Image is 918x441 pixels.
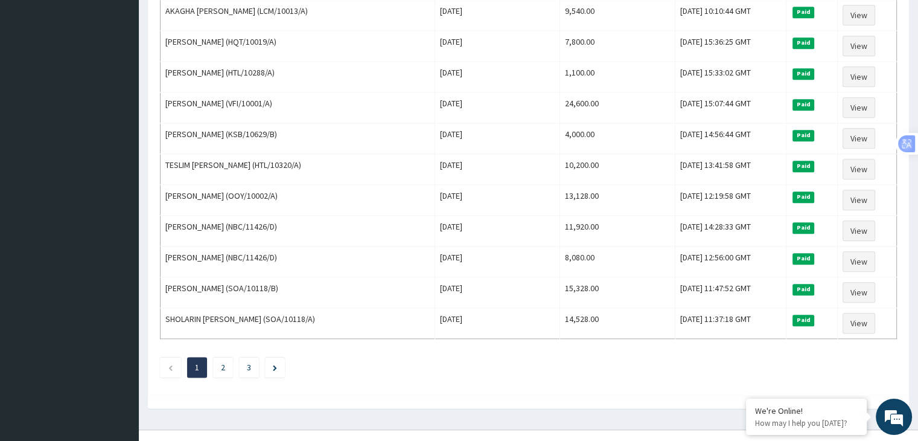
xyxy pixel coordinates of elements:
[161,216,435,246] td: [PERSON_NAME] (NBC/11426/D)
[792,99,814,110] span: Paid
[843,159,875,179] a: View
[435,216,559,246] td: [DATE]
[221,362,225,373] a: Page 2
[675,185,786,216] td: [DATE] 12:19:58 GMT
[843,282,875,303] a: View
[559,277,675,308] td: 15,328.00
[792,7,814,18] span: Paid
[559,216,675,246] td: 11,920.00
[22,60,49,91] img: d_794563401_company_1708531726252_794563401
[70,140,167,262] span: We're online!
[6,304,230,347] textarea: Type your message and hit 'Enter'
[161,31,435,62] td: [PERSON_NAME] (HQT/10019/A)
[559,185,675,216] td: 13,128.00
[675,154,786,185] td: [DATE] 13:41:58 GMT
[792,192,814,202] span: Paid
[435,246,559,277] td: [DATE]
[559,31,675,62] td: 7,800.00
[755,405,858,416] div: We're Online!
[843,190,875,210] a: View
[559,246,675,277] td: 8,080.00
[247,362,251,373] a: Page 3
[792,222,814,233] span: Paid
[675,216,786,246] td: [DATE] 14:28:33 GMT
[161,185,435,216] td: [PERSON_NAME] (OOY/10002/A)
[843,251,875,272] a: View
[792,130,814,141] span: Paid
[161,154,435,185] td: TESLIM [PERSON_NAME] (HTL/10320/A)
[161,62,435,92] td: [PERSON_NAME] (HTL/10288/A)
[161,246,435,277] td: [PERSON_NAME] (NBC/11426/D)
[168,362,173,373] a: Previous page
[435,308,559,339] td: [DATE]
[198,6,227,35] div: Minimize live chat window
[161,277,435,308] td: [PERSON_NAME] (SOA/10118/B)
[559,154,675,185] td: 10,200.00
[675,123,786,154] td: [DATE] 14:56:44 GMT
[843,220,875,241] a: View
[559,62,675,92] td: 1,100.00
[675,92,786,123] td: [DATE] 15:07:44 GMT
[675,308,786,339] td: [DATE] 11:37:18 GMT
[792,253,814,264] span: Paid
[843,66,875,87] a: View
[435,31,559,62] td: [DATE]
[435,62,559,92] td: [DATE]
[559,308,675,339] td: 14,528.00
[843,128,875,149] a: View
[559,123,675,154] td: 4,000.00
[792,37,814,48] span: Paid
[435,123,559,154] td: [DATE]
[675,31,786,62] td: [DATE] 15:36:25 GMT
[755,418,858,428] p: How may I help you today?
[161,123,435,154] td: [PERSON_NAME] (KSB/10629/B)
[559,92,675,123] td: 24,600.00
[435,185,559,216] td: [DATE]
[435,154,559,185] td: [DATE]
[273,362,277,373] a: Next page
[195,362,199,373] a: Page 1 is your current page
[675,277,786,308] td: [DATE] 11:47:52 GMT
[675,246,786,277] td: [DATE] 12:56:00 GMT
[435,92,559,123] td: [DATE]
[161,308,435,339] td: SHOLARIN [PERSON_NAME] (SOA/10118/A)
[675,62,786,92] td: [DATE] 15:33:02 GMT
[843,313,875,333] a: View
[843,5,875,25] a: View
[435,277,559,308] td: [DATE]
[843,97,875,118] a: View
[792,315,814,326] span: Paid
[843,36,875,56] a: View
[792,161,814,172] span: Paid
[161,92,435,123] td: [PERSON_NAME] (VFI/10001/A)
[63,68,203,83] div: Chat with us now
[792,68,814,79] span: Paid
[792,284,814,295] span: Paid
